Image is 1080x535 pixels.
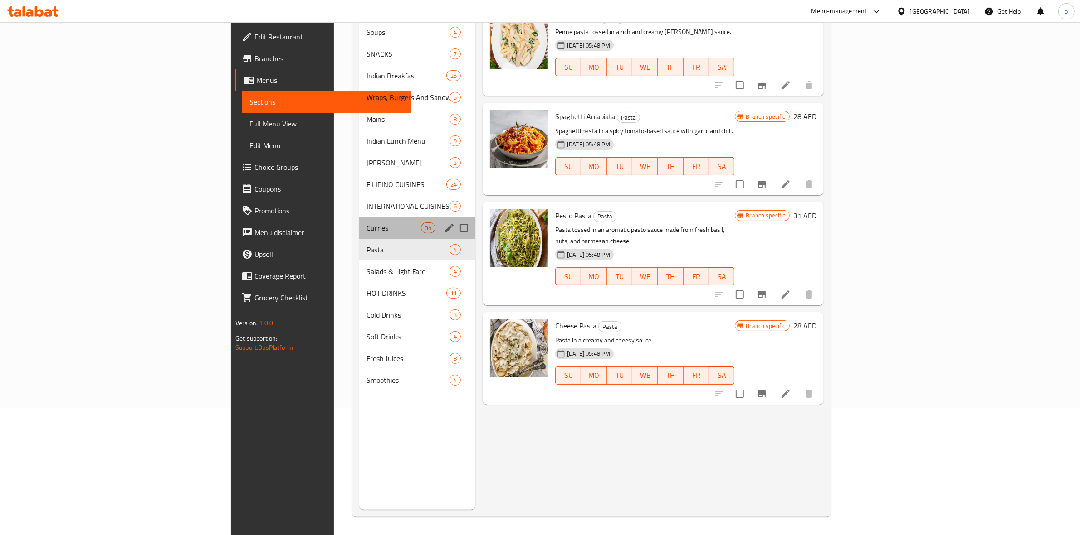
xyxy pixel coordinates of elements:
[242,91,411,113] a: Sections
[367,114,450,125] span: Mains
[661,160,679,173] span: TH
[709,267,734,285] button: SA
[450,311,460,319] span: 3
[367,157,450,168] span: [PERSON_NAME]
[713,160,731,173] span: SA
[490,110,548,168] img: Spaghetti Arrabiata
[235,317,258,329] span: Version:
[367,331,450,342] span: Soft Drinks
[730,175,749,194] span: Select to update
[751,74,773,96] button: Branch-specific-item
[607,267,632,285] button: TU
[661,270,679,283] span: TH
[798,284,820,305] button: delete
[490,209,548,267] img: Pesto Pasta
[254,31,404,42] span: Edit Restaurant
[555,157,581,175] button: SU
[636,160,654,173] span: WE
[443,221,456,235] button: edit
[490,11,548,69] img: Penne Alfredo
[254,53,404,64] span: Branches
[743,112,789,121] span: Branch specific
[235,243,411,265] a: Upsell
[367,353,450,364] span: Fresh Juices
[687,160,705,173] span: FR
[359,239,475,260] div: Pasta4
[367,48,450,59] span: SNACKS
[713,61,731,74] span: SA
[447,289,460,298] span: 11
[599,322,621,332] span: Pasta
[367,244,450,255] span: Pasta
[450,92,461,103] div: items
[450,93,460,102] span: 5
[636,61,654,74] span: WE
[709,366,734,385] button: SA
[743,211,789,220] span: Branch specific
[450,267,460,276] span: 4
[684,267,709,285] button: FR
[367,92,450,103] span: Wraps, Burgers And Sandwiches
[254,205,404,216] span: Promotions
[235,48,411,69] a: Branches
[235,265,411,287] a: Coverage Report
[563,349,614,358] span: [DATE] 05:48 PM
[684,157,709,175] button: FR
[490,319,548,377] img: Cheese Pasta
[359,369,475,391] div: Smoothies4
[555,224,734,247] p: Pasta tossed in an aromatic pesto sauce made from fresh basil, nuts, and parmesan cheese.
[607,157,632,175] button: TU
[611,61,629,74] span: TU
[450,309,461,320] div: items
[249,118,404,129] span: Full Menu View
[798,74,820,96] button: delete
[359,18,475,395] nav: Menu sections
[359,43,475,65] div: SNACKS7
[730,76,749,95] span: Select to update
[450,244,461,255] div: items
[259,317,274,329] span: 1.0.0
[559,160,577,173] span: SU
[450,28,460,37] span: 4
[235,287,411,308] a: Grocery Checklist
[450,114,461,125] div: items
[611,160,629,173] span: TU
[235,178,411,200] a: Coupons
[367,309,450,320] div: Cold Drinks
[446,70,461,81] div: items
[793,209,816,222] h6: 31 AED
[450,246,460,254] span: 4
[450,354,460,363] span: 8
[585,160,603,173] span: MO
[751,174,773,195] button: Branch-specific-item
[450,27,461,38] div: items
[617,112,640,123] div: Pasta
[632,366,658,385] button: WE
[256,75,404,86] span: Menus
[684,366,709,385] button: FR
[367,375,450,386] span: Smoothies
[421,224,435,232] span: 34
[559,270,577,283] span: SU
[367,266,450,277] div: Salads & Light Fare
[235,342,293,353] a: Support.OpsPlatform
[450,115,460,124] span: 8
[359,87,475,108] div: Wraps, Burgers And Sandwiches5
[780,289,791,300] a: Edit menu item
[367,70,446,81] span: Indian Breakfast
[661,369,679,382] span: TH
[687,369,705,382] span: FR
[254,292,404,303] span: Grocery Checklist
[235,200,411,222] a: Promotions
[367,201,450,212] span: INTERNATIONAL CUISINES
[555,267,581,285] button: SU
[446,288,461,299] div: items
[713,270,731,283] span: SA
[632,267,658,285] button: WE
[607,366,632,385] button: TU
[235,26,411,48] a: Edit Restaurant
[636,369,654,382] span: WE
